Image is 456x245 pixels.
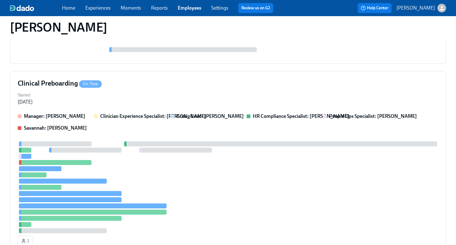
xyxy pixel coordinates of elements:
span: On Time [79,82,102,86]
h4: Clinical Preboarding [18,79,102,88]
a: Experiences [85,5,111,11]
strong: People Ops Specialist: [PERSON_NAME] [329,113,417,119]
a: Employees [178,5,201,11]
strong: HR Compliance Specialist: [PERSON_NAME] [253,113,349,119]
a: Reports [151,5,168,11]
button: Help Center [358,3,391,13]
p: [PERSON_NAME] [396,5,435,11]
label: Started [18,92,33,99]
div: [DATE] [18,99,33,105]
strong: Clinician Experience Specialist: [PERSON_NAME] [100,113,206,119]
strong: Savannah: [PERSON_NAME] [24,125,87,131]
button: [PERSON_NAME] [396,4,446,12]
strong: Manager: [PERSON_NAME] [24,113,85,119]
a: Settings [211,5,228,11]
img: dado [10,5,34,11]
a: Home [62,5,75,11]
strong: Group Lead: [PERSON_NAME] [177,113,244,119]
a: Review us on G2 [241,5,270,11]
button: Review us on G2 [238,3,273,13]
span: Help Center [361,5,388,11]
a: dado [10,5,62,11]
span: 1 [21,238,29,244]
h1: [PERSON_NAME] [10,20,107,35]
a: Moments [121,5,141,11]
